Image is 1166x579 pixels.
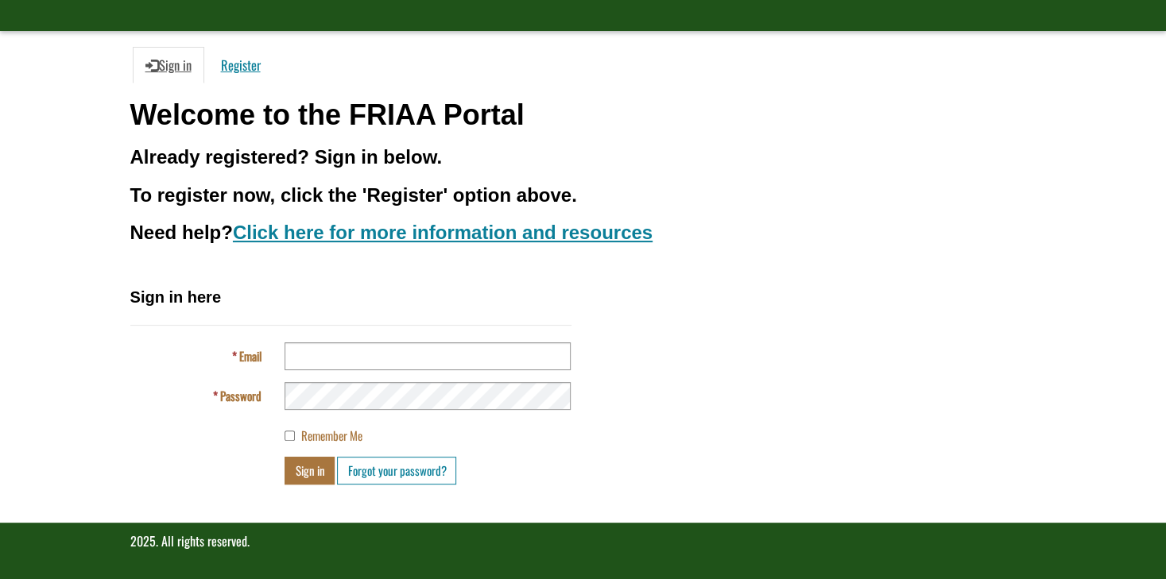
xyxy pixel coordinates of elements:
[156,531,250,550] span: . All rights reserved.
[133,47,204,83] a: Sign in
[130,147,1036,168] h3: Already registered? Sign in below.
[285,457,335,484] button: Sign in
[238,347,261,365] span: Email
[300,427,362,444] span: Remember Me
[130,99,1036,131] h1: Welcome to the FRIAA Portal
[337,457,456,484] a: Forgot your password?
[130,185,1036,206] h3: To register now, click the 'Register' option above.
[219,387,261,404] span: Password
[130,532,1036,550] p: 2025
[130,288,221,306] span: Sign in here
[233,222,653,243] a: Click here for more information and resources
[208,47,273,83] a: Register
[130,222,1036,243] h3: Need help?
[285,430,295,441] input: Remember Me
